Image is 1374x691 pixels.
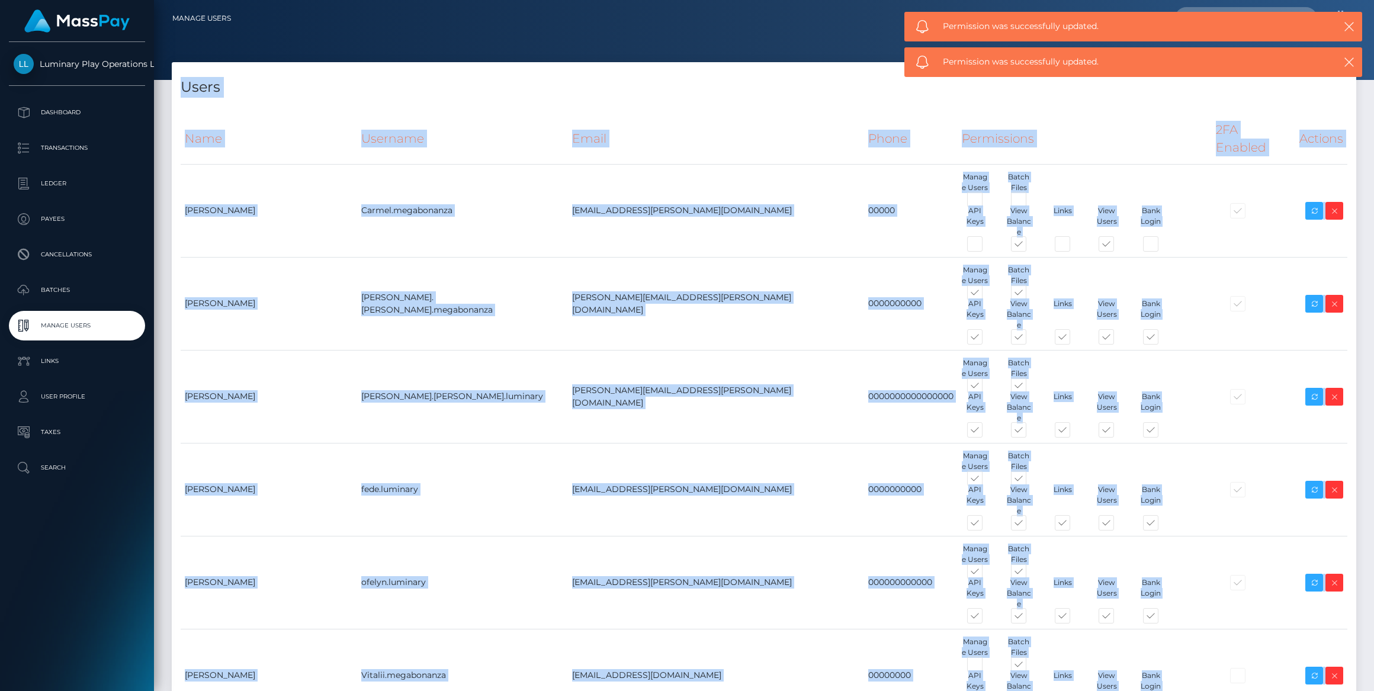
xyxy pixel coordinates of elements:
[953,391,997,423] div: API Keys
[1085,391,1129,423] div: View Users
[1041,391,1085,423] div: Links
[1129,391,1173,423] div: Bank Login
[357,164,569,257] td: Carmel.megabonanza
[1085,205,1129,237] div: View Users
[568,350,864,443] td: [PERSON_NAME][EMAIL_ADDRESS][PERSON_NAME][DOMAIN_NAME]
[953,451,997,472] div: Manage Users
[953,637,997,658] div: Manage Users
[14,54,34,74] img: Luminary Play Operations Limited
[997,298,1041,330] div: View Balance
[357,257,569,350] td: [PERSON_NAME].[PERSON_NAME].megabonanza
[1129,298,1173,330] div: Bank Login
[9,204,145,234] a: Payees
[9,417,145,447] a: Taxes
[9,133,145,163] a: Transactions
[943,56,1306,68] span: Permission was successfully updated.
[181,114,357,164] th: Name
[953,577,997,609] div: API Keys
[997,484,1041,516] div: View Balance
[9,275,145,305] a: Batches
[181,164,357,257] td: [PERSON_NAME]
[14,175,140,192] p: Ledger
[14,317,140,335] p: Manage Users
[9,240,145,269] a: Cancellations
[953,172,997,193] div: Manage Users
[953,544,997,565] div: Manage Users
[357,350,569,443] td: [PERSON_NAME].[PERSON_NAME].luminary
[181,350,357,443] td: [PERSON_NAME]
[568,257,864,350] td: [PERSON_NAME][EMAIL_ADDRESS][PERSON_NAME][DOMAIN_NAME]
[181,77,1347,98] h4: Users
[997,265,1041,286] div: Batch Files
[1085,484,1129,516] div: View Users
[9,59,145,69] span: Luminary Play Operations Limited
[1129,205,1173,237] div: Bank Login
[997,637,1041,658] div: Batch Files
[568,536,864,629] td: [EMAIL_ADDRESS][PERSON_NAME][DOMAIN_NAME]
[181,443,357,536] td: [PERSON_NAME]
[997,391,1041,423] div: View Balance
[1041,205,1085,237] div: Links
[864,114,958,164] th: Phone
[997,172,1041,193] div: Batch Files
[9,346,145,376] a: Links
[1041,484,1085,516] div: Links
[9,382,145,412] a: User Profile
[14,423,140,441] p: Taxes
[953,298,997,330] div: API Keys
[181,536,357,629] td: [PERSON_NAME]
[943,20,1306,33] span: Permission was successfully updated.
[1041,298,1085,330] div: Links
[9,98,145,127] a: Dashboard
[568,114,864,164] th: Email
[14,281,140,299] p: Batches
[1085,298,1129,330] div: View Users
[357,114,569,164] th: Username
[14,352,140,370] p: Links
[997,358,1041,379] div: Batch Files
[1085,577,1129,609] div: View Users
[14,104,140,121] p: Dashboard
[864,350,958,443] td: 0000000000000000
[181,257,357,350] td: [PERSON_NAME]
[9,169,145,198] a: Ledger
[14,388,140,406] p: User Profile
[568,443,864,536] td: [EMAIL_ADDRESS][PERSON_NAME][DOMAIN_NAME]
[9,453,145,483] a: Search
[1295,114,1347,164] th: Actions
[864,164,958,257] td: 00000
[864,443,958,536] td: 0000000000
[357,536,569,629] td: ofelyn.luminary
[1212,114,1295,164] th: 2FA Enabled
[997,205,1041,237] div: View Balance
[1129,577,1173,609] div: Bank Login
[997,577,1041,609] div: View Balance
[958,114,1212,164] th: Permissions
[9,311,145,340] a: Manage Users
[14,139,140,157] p: Transactions
[953,205,997,237] div: API Keys
[997,451,1041,472] div: Batch Files
[1041,577,1085,609] div: Links
[14,210,140,228] p: Payees
[953,484,997,516] div: API Keys
[14,246,140,263] p: Cancellations
[357,443,569,536] td: fede.luminary
[864,257,958,350] td: 0000000000
[172,6,231,31] a: Manage Users
[1129,484,1173,516] div: Bank Login
[24,9,130,33] img: MassPay Logo
[14,459,140,477] p: Search
[864,536,958,629] td: 000000000000
[997,544,1041,565] div: Batch Files
[953,358,997,379] div: Manage Users
[953,265,997,286] div: Manage Users
[568,164,864,257] td: [EMAIL_ADDRESS][PERSON_NAME][DOMAIN_NAME]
